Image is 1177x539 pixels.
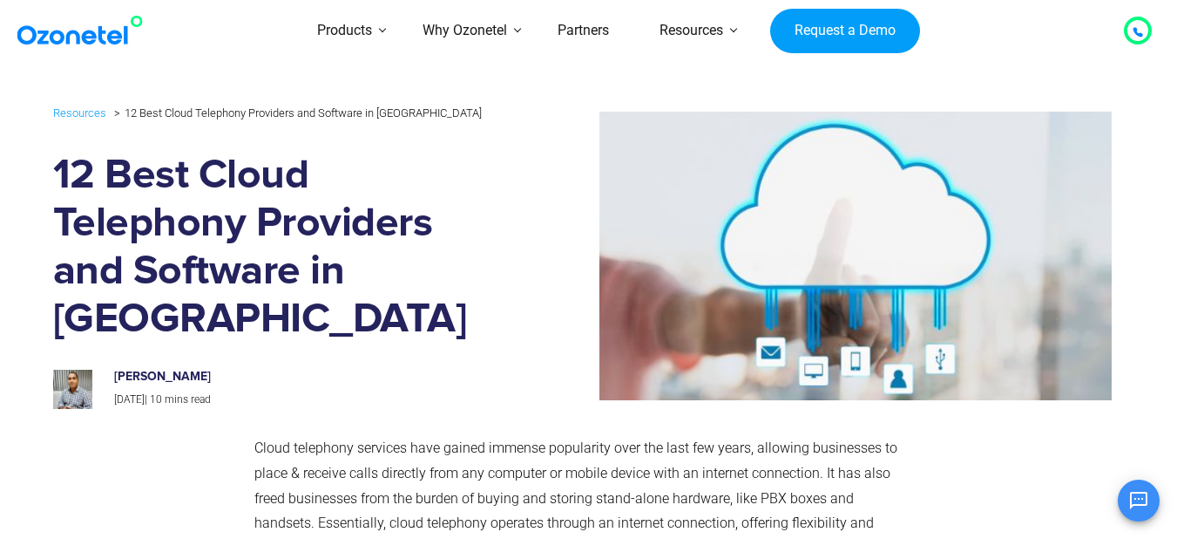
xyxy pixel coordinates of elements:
span: mins read [165,393,211,406]
li: 12 Best Cloud Telephony Providers and Software in [GEOGRAPHIC_DATA] [110,102,482,124]
img: prashanth-kancherla_avatar-200x200.jpeg [53,370,92,409]
h1: 12 Best Cloud Telephony Providers and Software in [GEOGRAPHIC_DATA] [53,152,500,344]
button: Open chat [1118,480,1160,522]
a: Resources [53,103,106,123]
p: | [114,391,482,410]
a: Request a Demo [770,9,919,54]
h6: [PERSON_NAME] [114,370,482,385]
span: [DATE] [114,393,145,406]
span: 10 [150,393,162,406]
